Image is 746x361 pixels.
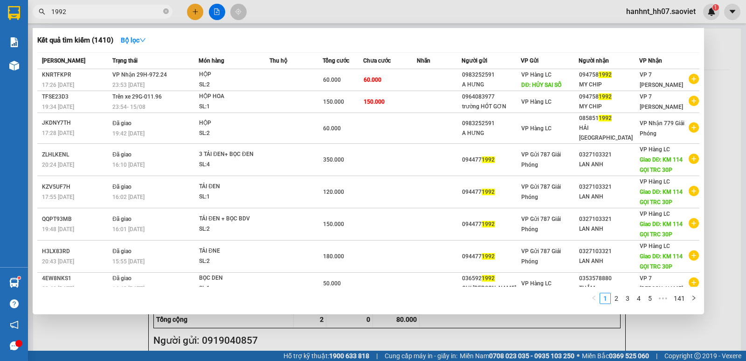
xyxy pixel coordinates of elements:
span: Đã giao [112,216,131,222]
span: Đã giao [112,248,131,255]
span: search [39,8,45,15]
img: logo-vxr [8,6,20,20]
span: 150.000 [323,99,344,105]
span: message [10,341,19,350]
span: 180.000 [323,253,344,260]
span: VP Hàng LC [521,280,552,287]
span: VP Hàng LC [640,211,670,217]
div: SL: 4 [199,160,269,170]
span: Đã giao [112,184,131,190]
div: HẢI [GEOGRAPHIC_DATA] [579,123,638,143]
div: THẮM [579,283,638,293]
div: KZV5UF7H [42,182,110,192]
span: Người gửi [462,57,487,64]
span: Chưa cước [363,57,391,64]
span: right [691,295,697,301]
span: VP Gửi 787 Giải Phóng [521,216,561,233]
div: 0983252591 [462,70,521,80]
span: Giao DĐ: KM 114 GỌI TRC 30P [640,253,683,270]
span: VP 7 [PERSON_NAME] [640,275,683,292]
a: 2 [611,293,622,304]
div: SL: 1 [199,192,269,202]
span: 16:01 [DATE] [112,226,145,233]
span: notification [10,320,19,329]
span: 1992 [599,93,612,100]
li: Next Page [688,293,699,304]
li: 5 [644,293,656,304]
span: 19:48 [DATE] [42,226,74,233]
span: 60.000 [323,125,341,132]
div: TFSE23D3 [42,92,110,102]
span: VP Nhận 779 Giải Phóng [640,120,684,137]
img: logo.jpg [5,7,52,54]
sup: 1 [18,276,21,279]
div: CHỊ [PERSON_NAME] [462,283,521,293]
div: SL: 2 [199,128,269,139]
input: Tìm tên, số ĐT hoặc mã đơn [51,7,161,17]
span: 120.000 [323,189,344,195]
div: TẢI ĐEN + BỌC BDV [199,214,269,224]
span: VP Hàng LC [640,146,670,153]
span: Người nhận [579,57,609,64]
span: Trên xe 29G-011.96 [112,93,162,100]
div: HỘP HOA [199,92,269,102]
div: H3LX83RD [42,247,110,256]
span: Đã giao [112,120,131,127]
span: Nhãn [417,57,430,64]
span: plus-circle [689,186,699,196]
span: 20:24 [DATE] [42,162,74,168]
div: SL: 1 [199,102,269,112]
li: 2 [611,293,622,304]
span: 60.000 [364,77,381,83]
div: 085851 [579,113,638,123]
span: plus-circle [689,96,699,106]
div: BỌC DEN [199,273,269,283]
span: Đã giao [112,275,131,282]
span: question-circle [10,299,19,308]
div: QQPT93MB [42,214,110,224]
div: TẢI ĐNE [199,246,269,256]
li: Next 5 Pages [656,293,670,304]
span: plus-circle [689,277,699,288]
span: plus-circle [689,154,699,164]
div: 0353578880 [579,274,638,283]
div: HỘP [199,118,269,128]
h2: F7TRSSIG [5,54,75,70]
div: 0327103321 [579,214,638,224]
span: VP Gửi 787 Giải Phóng [521,184,561,200]
img: warehouse-icon [9,61,19,71]
span: plus-circle [689,218,699,228]
span: 50.000 [323,280,341,287]
span: 14:48 [DATE] [112,285,145,292]
button: right [688,293,699,304]
a: 5 [645,293,655,304]
div: 094477 [462,187,521,197]
img: solution-icon [9,37,19,47]
span: VP Hàng LC [640,243,670,249]
span: 17:26 [DATE] [42,82,74,88]
a: 4 [634,293,644,304]
div: 036592 [462,274,521,283]
div: 4EW8NKS1 [42,274,110,283]
div: SL: 2 [199,224,269,234]
a: 141 [671,293,688,304]
span: 16:10 [DATE] [112,162,145,168]
span: plus-circle [689,122,699,133]
b: [DOMAIN_NAME] [124,7,225,23]
span: VP Nhận [639,57,662,64]
span: 1992 [482,221,495,227]
div: 094477 [462,252,521,262]
span: 1992 [599,71,612,78]
span: 1992 [482,156,495,163]
div: A HƯNG [462,128,521,138]
a: 1 [600,293,610,304]
span: [PERSON_NAME] [42,57,85,64]
div: MY CHIP [579,80,638,90]
button: left [588,293,600,304]
span: 23:54 - 15/08 [112,104,145,110]
span: 60.000 [323,77,341,83]
div: 094477 [462,219,521,229]
div: 0327103321 [579,247,638,256]
span: 20:43 [DATE] [42,258,74,265]
span: 150.000 [364,99,385,105]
